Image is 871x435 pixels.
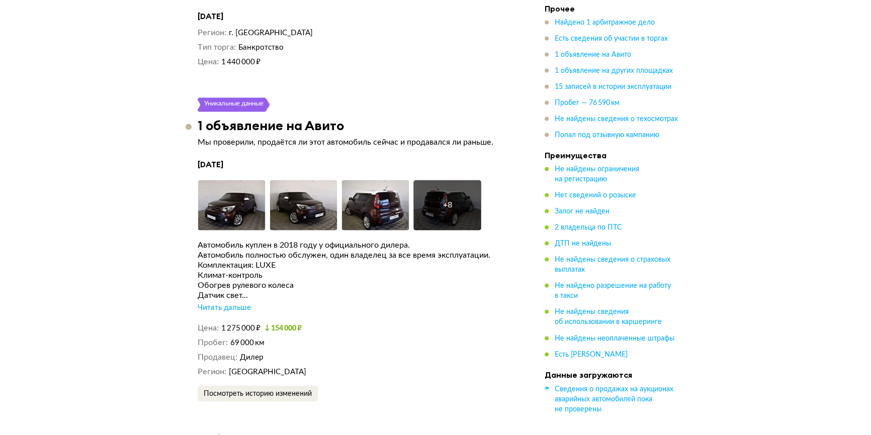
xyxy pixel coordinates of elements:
[555,84,671,91] span: 15 записей в истории эксплуатации
[198,240,514,250] div: Автомобиль куплен в 2018 году у официального дилера.
[198,260,514,270] div: Комплектация: LUXE
[198,42,236,53] dt: Тип торга
[555,116,678,123] span: Не найдены сведения о техосмотрах
[555,257,670,274] span: Не найдены сведения о страховых выплатах
[229,368,306,376] span: [GEOGRAPHIC_DATA]
[555,132,659,139] span: Попал под отзывную кампанию
[545,370,685,380] h4: Данные загружаются
[555,385,673,412] span: Сведения о продажах на аукционах аварийных автомобилей пока не проверены
[198,57,219,67] dt: Цена
[229,29,313,37] span: г. [GEOGRAPHIC_DATA]
[198,250,514,260] div: Автомобиль полностью обслужен, один владелец за все время эксплуатации.
[555,192,636,199] span: Нет сведений о розыске
[341,180,409,230] img: Car Photo
[555,68,673,75] span: 1 объявление на других площадках
[198,352,237,363] dt: Продавец
[204,390,312,397] span: Посмотреть историю изменений
[555,208,609,215] span: Залог не найден
[555,241,611,248] span: ДТП не найдены
[443,200,452,210] div: + 8
[270,180,337,230] img: Car Photo
[198,290,514,300] div: Датчик свет...
[555,36,668,43] span: Есть сведения об участии в торгах
[198,28,226,38] dt: Регион
[555,283,671,300] span: Не найдено разрешение на работу в такси
[198,338,228,348] dt: Пробег
[204,97,264,112] div: Уникальные данные
[555,225,622,232] span: 2 владельца по ПТС
[198,280,514,290] div: Обогрев рулевого колеса
[198,385,318,401] button: Посмотреть историю изменений
[265,325,302,332] small: 154 000 ₽
[555,335,674,342] span: Не найдены неоплаченные штрафы
[198,180,266,230] img: Car Photo
[198,118,344,133] h3: 1 объявление на Авито
[555,166,639,183] span: Не найдены ограничения на регистрацию
[555,52,631,59] span: 1 объявление на Авито
[230,339,265,347] span: 69 000 км
[198,270,514,280] div: Климат-контроль
[198,367,226,377] dt: Регион
[221,58,260,66] span: 1 440 000 ₽
[555,351,628,358] span: Есть [PERSON_NAME]
[198,11,514,22] h4: [DATE]
[545,151,685,161] h4: Преимущества
[240,354,264,361] span: Дилер
[555,100,620,107] span: Пробег — 76 590 км
[198,159,514,170] h4: [DATE]
[555,20,655,27] span: Найдено 1 арбитражное дело
[198,303,251,313] div: Читать дальше
[198,137,514,147] p: Мы проверили, продаётся ли этот автомобиль сейчас и продавался ли раньше.
[555,309,662,326] span: Не найдены сведения об использовании в каршеринге
[221,324,260,332] span: 1 275 000 ₽
[238,44,284,51] span: Банкротство
[198,323,219,334] dt: Цена
[545,4,685,14] h4: Прочее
